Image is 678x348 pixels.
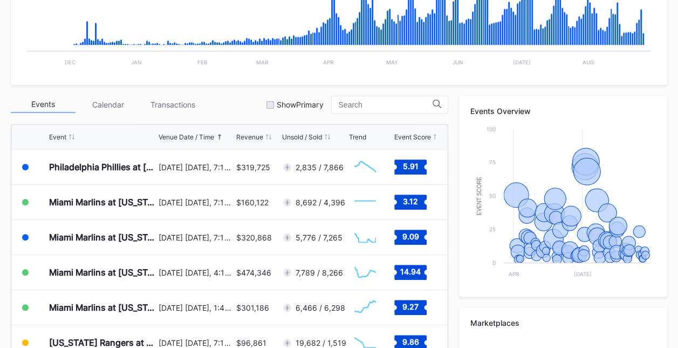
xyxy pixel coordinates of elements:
div: Miami Marlins at [US_STATE] Mets [49,302,156,313]
text: Jun [453,59,463,65]
div: Event Score [394,133,431,141]
text: 9.09 [402,232,419,241]
div: 5,776 / 7,265 [296,233,343,242]
text: 9.86 [402,337,419,346]
text: [DATE] [513,59,531,65]
div: Events Overview [470,106,656,116]
div: Revenue [236,133,263,141]
text: Event Score [476,176,482,215]
div: Miami Marlins at [US_STATE] Mets (Fireworks Night) [49,232,156,243]
div: Venue Date / Time [159,133,214,141]
div: $160,122 [236,198,269,207]
div: 2,835 / 7,866 [296,163,344,172]
text: 0 [492,259,496,266]
svg: Chart title [349,294,381,321]
text: 5.91 [403,162,419,171]
div: Transactions [140,96,205,113]
text: 9.27 [402,302,419,311]
text: 25 [489,226,496,232]
div: [DATE] [DATE], 1:40PM [159,303,234,312]
text: Jan [131,59,142,65]
div: [DATE] [DATE], 7:10PM [159,198,234,207]
text: 3.12 [403,197,418,206]
text: 50 [489,192,496,199]
div: 7,789 / 8,266 [296,268,343,277]
div: 19,682 / 1,519 [296,338,346,347]
div: $474,346 [236,268,271,277]
div: Miami Marlins at [US_STATE] Mets [49,197,156,208]
div: [DATE] [DATE], 4:10PM [159,268,234,277]
div: [US_STATE] Rangers at [US_STATE] Mets [49,337,156,348]
div: Calendar [76,96,140,113]
div: $319,725 [236,163,270,172]
div: 6,466 / 6,298 [296,303,345,312]
svg: Chart title [470,124,656,286]
text: Apr [323,59,334,65]
svg: Chart title [349,153,381,180]
text: Dec [65,59,76,65]
div: Trend [349,133,366,141]
text: 14.94 [400,267,421,276]
text: 75 [489,159,496,165]
svg: Chart title [349,189,381,216]
text: May [386,59,398,65]
svg: Chart title [349,224,381,251]
div: [DATE] [DATE], 7:10PM [159,163,234,172]
div: Unsold / Sold [282,133,322,141]
input: Search [338,101,433,109]
div: Philadelphia Phillies at [US_STATE] Mets [49,162,156,172]
text: Apr [509,271,519,277]
text: 100 [487,126,496,132]
div: $320,868 [236,233,272,242]
div: $301,186 [236,303,269,312]
text: [DATE] [574,271,592,277]
div: Show Primary [277,100,323,109]
text: Feb [197,59,208,65]
div: $96,861 [236,338,266,347]
div: [DATE] [DATE], 7:10PM [159,233,234,242]
svg: Chart title [349,259,381,286]
div: Marketplaces [470,318,656,327]
text: Aug [583,59,594,65]
text: Mar [256,59,269,65]
div: Miami Marlins at [US_STATE] Mets ([PERSON_NAME] Giveaway) [49,267,156,278]
div: Events [11,96,76,113]
div: 8,692 / 4,396 [296,198,345,207]
div: [DATE] [DATE], 7:10PM [159,338,234,347]
div: Event [49,133,66,141]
